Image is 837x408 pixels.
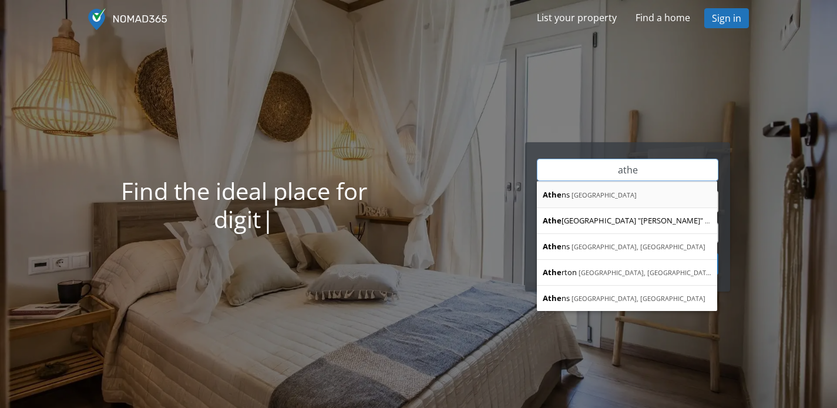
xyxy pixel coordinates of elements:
[704,8,749,28] a: Sign in
[572,242,705,251] span: [GEOGRAPHIC_DATA], [GEOGRAPHIC_DATA]
[214,203,261,235] span: d i g i t
[543,189,562,200] span: Athe
[543,215,726,226] span: [GEOGRAPHIC_DATA] "[PERSON_NAME]" (ATH)
[74,177,414,233] h1: Find the ideal place for
[527,6,626,29] a: List your property
[543,215,562,226] span: Athe
[543,241,572,252] span: ns
[261,203,274,235] span: |
[626,6,700,29] a: Find a home
[543,293,572,303] span: ns
[543,267,562,277] span: Athe
[543,241,562,252] span: Athe
[572,190,637,199] span: [GEOGRAPHIC_DATA]
[543,293,562,303] span: Athe
[537,159,718,181] input: Where do you want to stay?
[572,294,705,303] span: [GEOGRAPHIC_DATA], [GEOGRAPHIC_DATA]
[88,8,167,30] img: Tourmie Stay logo white
[543,267,579,277] span: rton
[543,189,572,200] span: ns
[579,268,712,277] span: [GEOGRAPHIC_DATA], [GEOGRAPHIC_DATA]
